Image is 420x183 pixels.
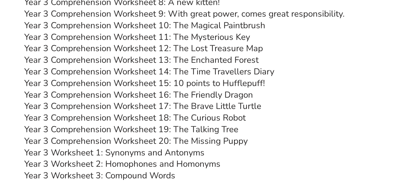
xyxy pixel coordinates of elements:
a: Year 3 Comprehension Worksheet 18: The Curious Robot [24,112,246,124]
a: Year 3 Worksheet 3: Compound Words [24,170,175,181]
a: Year 3 Comprehension Worksheet 17: The Brave Little Turtle [24,100,261,112]
a: Year 3 Worksheet 2: Homophones and Homonyms [24,158,220,170]
a: Year 3 Worksheet 1: Synonyms and Antonyms [24,147,205,158]
a: Year 3 Comprehension Worksheet 20: The Missing Puppy [24,135,248,147]
a: Year 3 Comprehension Worksheet 11: The Mysterious Key [24,31,250,43]
iframe: Chat Widget [309,108,420,183]
a: Year 3 Comprehension Worksheet 14: The Time Travellers Diary [24,66,274,77]
a: Year 3 Comprehension Worksheet 13: The Enchanted Forest [24,54,259,66]
a: Year 3 Comprehension Worksheet 16: The Friendly Dragon [24,89,253,101]
a: Year 3 Comprehension Worksheet 15: 10 points to Hufflepuff! [24,77,265,89]
a: Year 3 Comprehension Worksheet 19: The Talking Tree [24,124,238,135]
a: Year 3 Comprehension Worksheet 9: With great power, comes great responsibility. [24,8,345,20]
a: Year 3 Comprehension Worksheet 10: The Magical Paintbrush [24,20,265,31]
a: Year 3 Comprehension Worksheet 12: The Lost Treasure Map [24,43,263,54]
